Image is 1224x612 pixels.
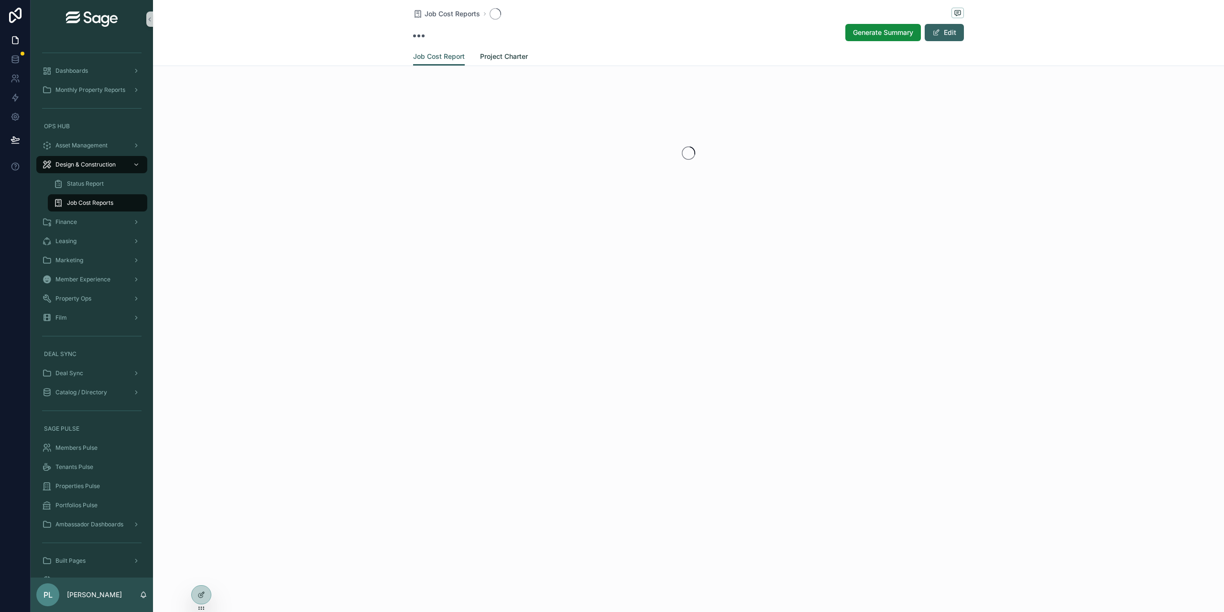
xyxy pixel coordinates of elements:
[36,271,147,288] a: Member Experience
[36,571,147,589] a: Job Cost Report
[413,9,480,19] a: Job Cost Reports
[36,497,147,514] a: Portfolios Pulse
[55,463,93,471] span: Tenants Pulse
[55,521,123,528] span: Ambassador Dashboards
[55,295,91,302] span: Property Ops
[55,237,76,245] span: Leasing
[66,11,118,27] img: App logo
[55,86,125,94] span: Monthly Property Reports
[55,256,83,264] span: Marketing
[55,276,110,283] span: Member Experience
[55,142,108,149] span: Asset Management
[480,52,528,61] span: Project Charter
[55,218,77,226] span: Finance
[67,199,113,207] span: Job Cost Reports
[55,389,107,396] span: Catalog / Directory
[36,439,147,456] a: Members Pulse
[55,482,100,490] span: Properties Pulse
[44,122,70,130] span: OPS HUB
[425,9,480,19] span: Job Cost Reports
[55,67,88,75] span: Dashboards
[55,576,99,584] span: Job Cost Report
[44,350,76,358] span: DEAL SYNC
[36,345,147,363] a: DEAL SYNC
[413,48,465,66] a: Job Cost Report
[36,478,147,495] a: Properties Pulse
[36,290,147,307] a: Property Ops
[36,458,147,476] a: Tenants Pulse
[845,24,921,41] button: Generate Summary
[36,552,147,569] a: Built Pages
[36,62,147,79] a: Dashboards
[55,444,98,452] span: Members Pulse
[55,161,116,168] span: Design & Construction
[36,213,147,231] a: Finance
[36,233,147,250] a: Leasing
[67,180,104,188] span: Status Report
[44,589,53,601] span: PL
[36,252,147,269] a: Marketing
[31,38,153,578] div: scrollable content
[36,118,147,135] a: OPS HUB
[36,516,147,533] a: Ambassador Dashboards
[925,24,964,41] button: Edit
[480,48,528,67] a: Project Charter
[36,137,147,154] a: Asset Management
[44,425,79,433] span: SAGE PULSE
[36,156,147,173] a: Design & Construction
[36,81,147,99] a: Monthly Property Reports
[36,420,147,437] a: SAGE PULSE
[55,557,86,565] span: Built Pages
[36,365,147,382] a: Deal Sync
[55,314,67,322] span: Film
[853,28,913,37] span: Generate Summary
[67,590,122,600] p: [PERSON_NAME]
[55,501,98,509] span: Portfolios Pulse
[48,194,147,211] a: Job Cost Reports
[413,52,465,61] span: Job Cost Report
[36,384,147,401] a: Catalog / Directory
[48,175,147,192] a: Status Report
[55,369,83,377] span: Deal Sync
[36,309,147,326] a: Film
